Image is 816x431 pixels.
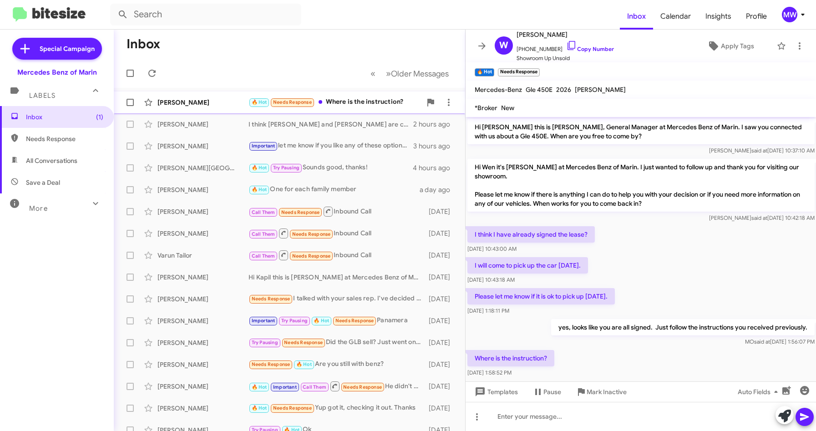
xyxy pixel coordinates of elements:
[296,361,312,367] span: 🔥 Hot
[467,119,815,144] p: Hi [PERSON_NAME] this is [PERSON_NAME], General Manager at Mercedes Benz of Marin. I saw you conn...
[386,68,391,79] span: »
[526,86,552,94] span: Gle 450E
[751,214,767,221] span: said at
[426,382,457,391] div: [DATE]
[782,7,797,22] div: MW
[157,120,248,129] div: [PERSON_NAME]
[335,318,374,324] span: Needs Response
[343,384,382,390] span: Needs Response
[413,142,457,151] div: 3 hours ago
[157,382,248,391] div: [PERSON_NAME]
[29,204,48,213] span: More
[426,251,457,260] div: [DATE]
[475,68,494,76] small: 🔥 Hot
[467,159,815,212] p: Hi Wen it's [PERSON_NAME] at Mercedes Benz of Marin. I just wanted to follow up and thank you for...
[498,68,540,76] small: Needs Response
[426,360,457,369] div: [DATE]
[754,338,770,345] span: said at
[284,340,323,345] span: Needs Response
[26,112,103,122] span: Inbox
[501,104,514,112] span: New
[157,98,248,107] div: [PERSON_NAME]
[721,38,754,54] span: Apply Tags
[248,403,426,413] div: Yup got it, checking it out. Thanks
[252,318,275,324] span: Important
[420,185,458,194] div: a day ago
[248,97,421,107] div: Where is the instruction?
[303,384,326,390] span: Call Them
[467,288,615,304] p: Please let me know if it is ok to pick up [DATE].
[252,231,275,237] span: Call Them
[248,162,413,173] div: Sounds good, thanks!
[292,253,331,259] span: Needs Response
[688,38,772,54] button: Apply Tags
[467,245,517,252] span: [DATE] 10:43:00 AM
[426,404,457,413] div: [DATE]
[517,40,614,54] span: [PHONE_NUMBER]
[127,37,160,51] h1: Inbox
[365,64,454,83] nav: Page navigation example
[709,147,814,154] span: [PERSON_NAME] [DATE] 10:37:10 AM
[292,231,331,237] span: Needs Response
[391,69,449,79] span: Older Messages
[157,360,248,369] div: [PERSON_NAME]
[248,206,426,217] div: Inbound Call
[587,384,627,400] span: Mark Inactive
[551,319,814,335] p: yes, looks like you are all signed. Just follow the instructions you received previously.
[517,29,614,40] span: [PERSON_NAME]
[413,163,457,172] div: 4 hours ago
[413,120,457,129] div: 2 hours ago
[252,296,290,302] span: Needs Response
[380,64,454,83] button: Next
[12,38,102,60] a: Special Campaign
[426,207,457,216] div: [DATE]
[252,384,267,390] span: 🔥 Hot
[96,112,103,122] span: (1)
[157,294,248,304] div: [PERSON_NAME]
[426,229,457,238] div: [DATE]
[281,318,308,324] span: Try Pausing
[252,253,275,259] span: Call Them
[738,384,781,400] span: Auto Fields
[157,251,248,260] div: Varun Tailor
[467,307,509,314] span: [DATE] 1:18:11 PM
[730,384,789,400] button: Auto Fields
[273,405,312,411] span: Needs Response
[40,44,95,53] span: Special Campaign
[157,273,248,282] div: [PERSON_NAME]
[157,338,248,347] div: [PERSON_NAME]
[426,294,457,304] div: [DATE]
[273,99,312,105] span: Needs Response
[248,141,413,151] div: let me know if you like any of these options and I'm happy to personally work with you.
[252,143,275,149] span: Important
[568,384,634,400] button: Mark Inactive
[620,3,653,30] a: Inbox
[745,338,814,345] span: MO [DATE] 1:56:07 PM
[467,276,515,283] span: [DATE] 10:43:18 AM
[467,369,512,376] span: [DATE] 1:58:52 PM
[248,359,426,370] div: Are you still with benz?
[26,156,77,165] span: All Conversations
[248,120,413,129] div: I think [PERSON_NAME] and [PERSON_NAME] are confused about what car you want numbers on. Do you w...
[499,38,508,53] span: W
[566,46,614,52] a: Copy Number
[739,3,774,30] a: Profile
[653,3,698,30] a: Calendar
[248,380,426,392] div: He didn't use his business account last time and they said the other income wasn't all that great
[252,187,267,193] span: 🔥 Hot
[248,337,426,348] div: Did the GLB sell? Just went on the website and couldn't see anything?
[475,104,497,112] span: *Broker
[475,86,522,94] span: Mercedes-Benz
[281,209,320,215] span: Needs Response
[751,147,767,154] span: said at
[426,273,457,282] div: [DATE]
[709,214,814,221] span: [PERSON_NAME] [DATE] 10:42:18 AM
[473,384,518,400] span: Templates
[252,99,267,105] span: 🔥 Hot
[575,86,626,94] span: [PERSON_NAME]
[248,249,426,261] div: Inbound Call
[157,185,248,194] div: [PERSON_NAME]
